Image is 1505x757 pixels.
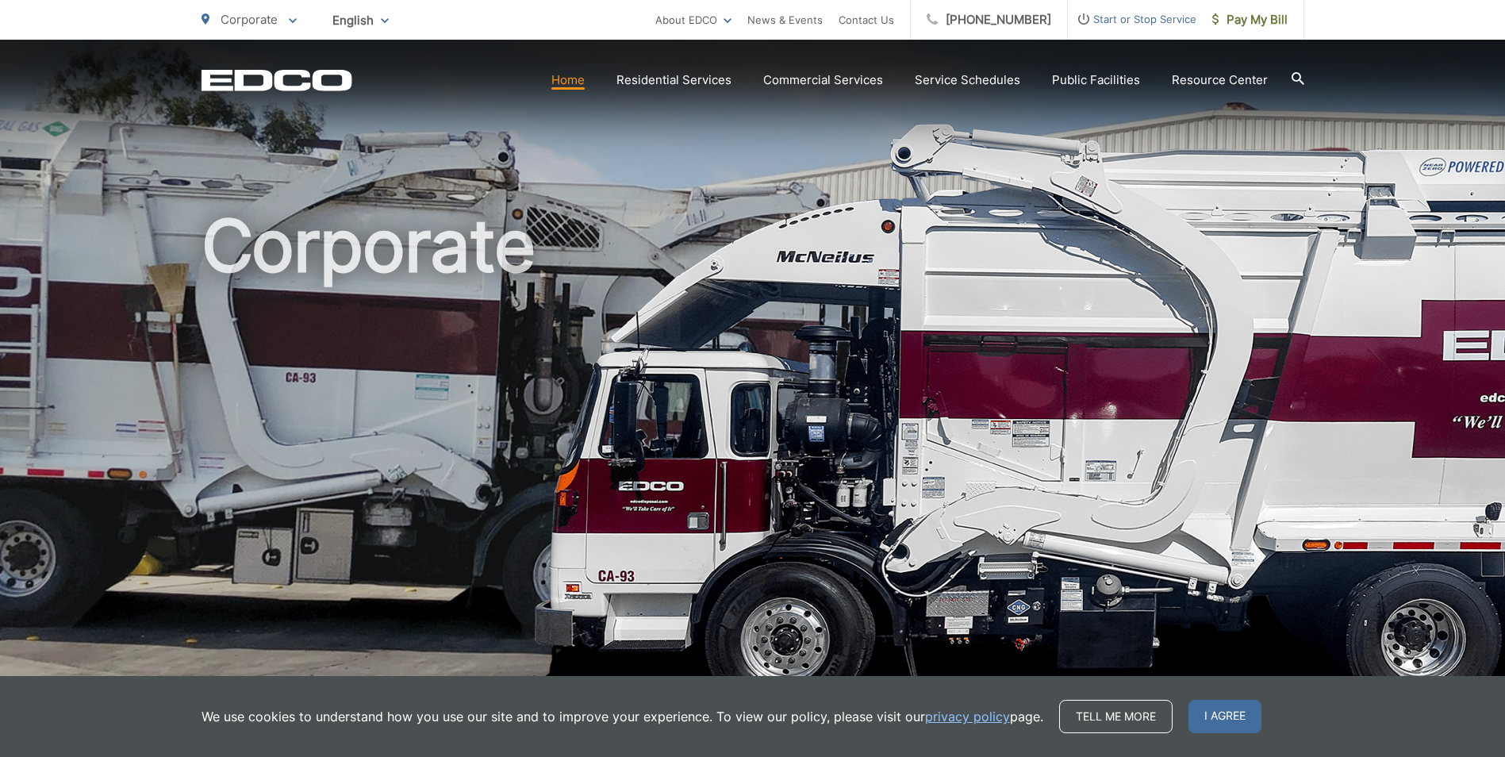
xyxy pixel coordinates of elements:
[1188,700,1261,733] span: I agree
[1059,700,1173,733] a: Tell me more
[747,10,823,29] a: News & Events
[202,206,1304,709] h1: Corporate
[221,12,278,27] span: Corporate
[839,10,894,29] a: Contact Us
[1212,10,1288,29] span: Pay My Bill
[202,69,352,91] a: EDCD logo. Return to the homepage.
[1052,71,1140,90] a: Public Facilities
[1172,71,1268,90] a: Resource Center
[915,71,1020,90] a: Service Schedules
[655,10,731,29] a: About EDCO
[551,71,585,90] a: Home
[321,6,401,34] span: English
[202,707,1043,726] p: We use cookies to understand how you use our site and to improve your experience. To view our pol...
[616,71,731,90] a: Residential Services
[925,707,1010,726] a: privacy policy
[763,71,883,90] a: Commercial Services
